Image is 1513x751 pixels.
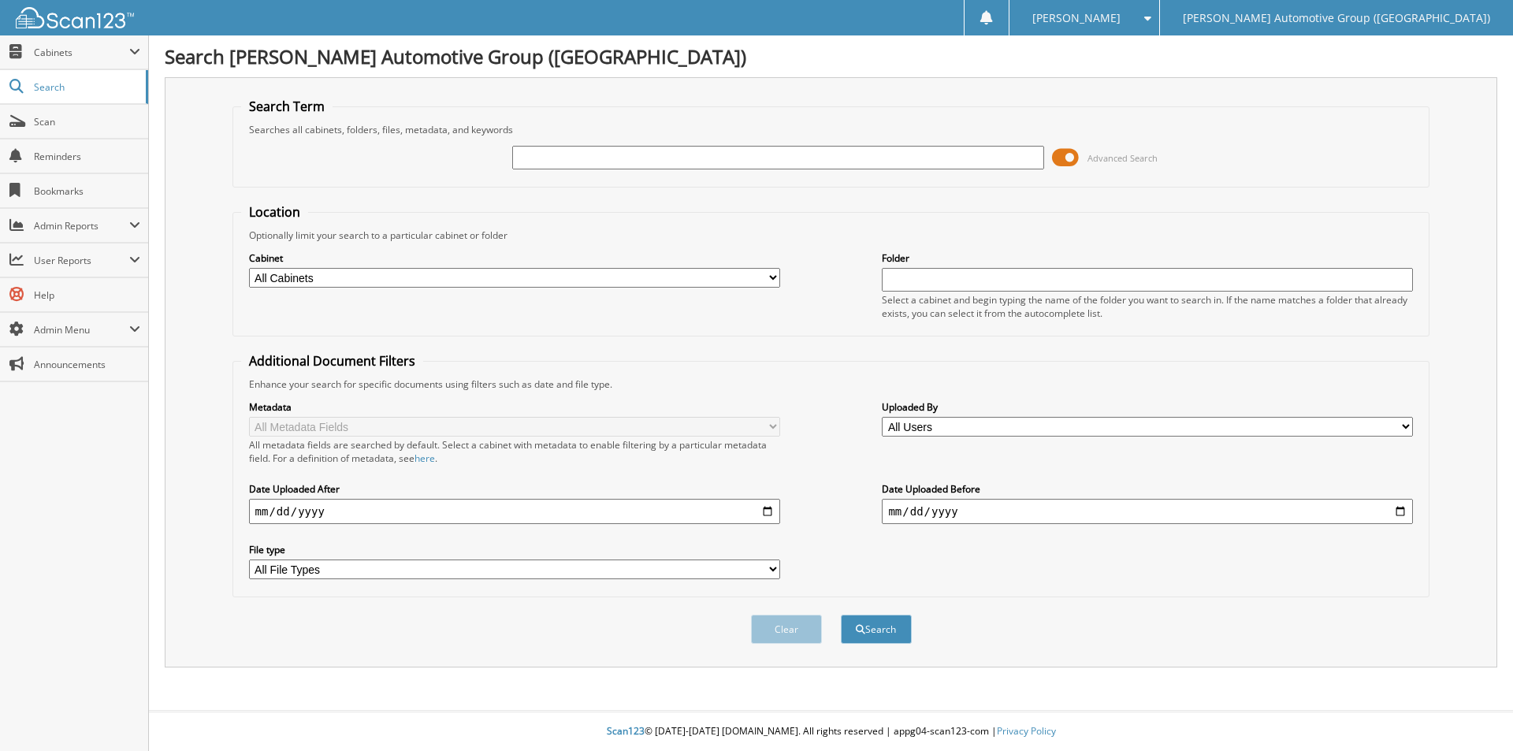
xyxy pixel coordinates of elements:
label: Date Uploaded Before [882,482,1413,496]
button: Search [841,615,912,644]
span: Bookmarks [34,184,140,198]
span: Scan123 [607,724,645,738]
img: scan123-logo-white.svg [16,7,134,28]
span: Scan [34,115,140,128]
legend: Location [241,203,308,221]
h1: Search [PERSON_NAME] Automotive Group ([GEOGRAPHIC_DATA]) [165,43,1497,69]
legend: Search Term [241,98,333,115]
legend: Additional Document Filters [241,352,423,370]
div: Enhance your search for specific documents using filters such as date and file type. [241,377,1422,391]
a: here [414,452,435,465]
a: Privacy Policy [997,724,1056,738]
label: File type [249,543,780,556]
div: Select a cabinet and begin typing the name of the folder you want to search in. If the name match... [882,293,1413,320]
span: Reminders [34,150,140,163]
div: Searches all cabinets, folders, files, metadata, and keywords [241,123,1422,136]
label: Metadata [249,400,780,414]
span: Help [34,288,140,302]
div: All metadata fields are searched by default. Select a cabinet with metadata to enable filtering b... [249,438,780,465]
div: © [DATE]-[DATE] [DOMAIN_NAME]. All rights reserved | appg04-scan123-com | [149,712,1513,751]
label: Folder [882,251,1413,265]
span: Cabinets [34,46,129,59]
span: User Reports [34,254,129,267]
label: Cabinet [249,251,780,265]
label: Date Uploaded After [249,482,780,496]
div: Optionally limit your search to a particular cabinet or folder [241,229,1422,242]
label: Uploaded By [882,400,1413,414]
input: start [249,499,780,524]
span: Admin Reports [34,219,129,232]
span: Announcements [34,358,140,371]
span: Advanced Search [1087,152,1158,164]
button: Clear [751,615,822,644]
span: Admin Menu [34,323,129,336]
span: [PERSON_NAME] Automotive Group ([GEOGRAPHIC_DATA]) [1183,13,1490,23]
input: end [882,499,1413,524]
span: [PERSON_NAME] [1032,13,1121,23]
span: Search [34,80,138,94]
